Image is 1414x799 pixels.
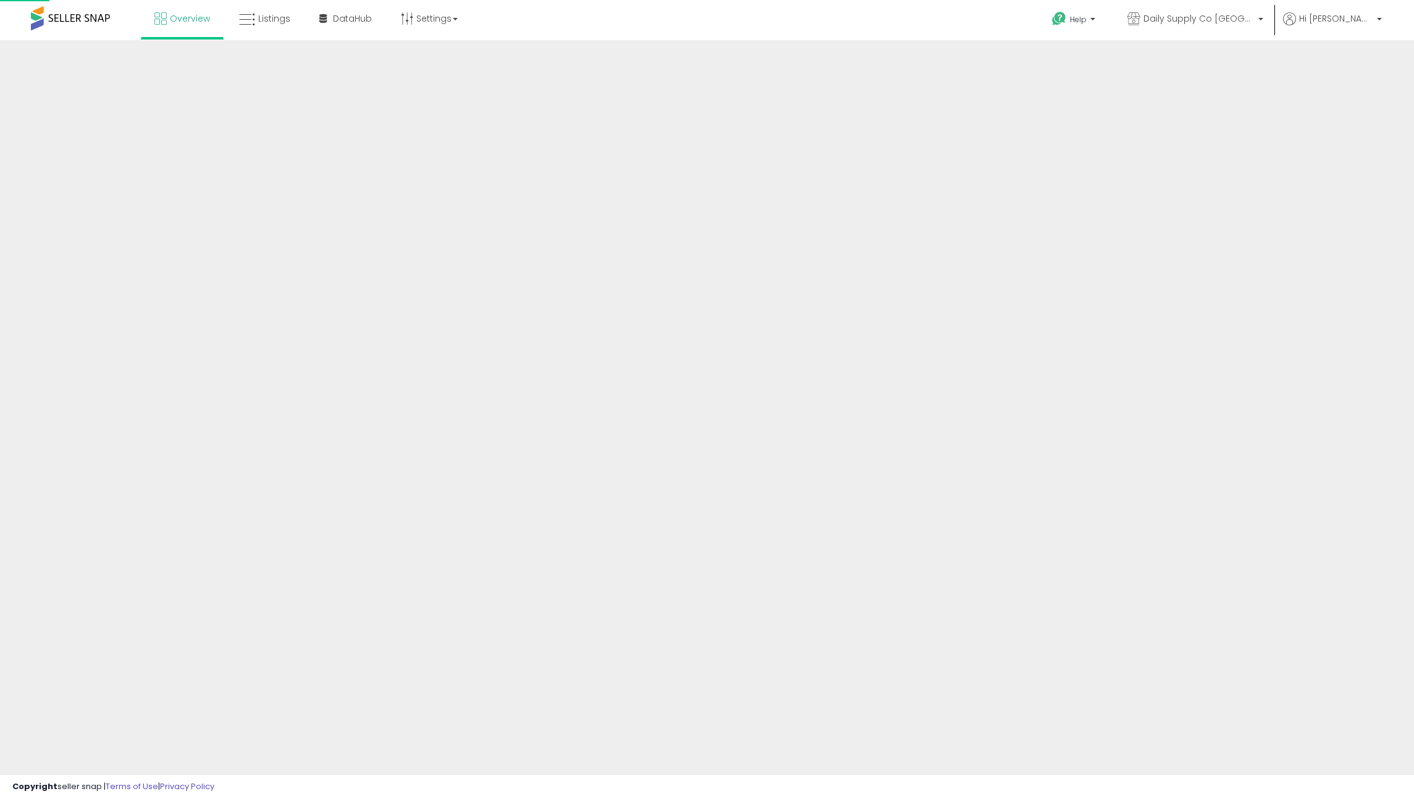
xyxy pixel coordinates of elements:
[1051,11,1067,27] i: Get Help
[1070,14,1087,25] span: Help
[1283,12,1382,40] a: Hi [PERSON_NAME]
[1042,2,1108,40] a: Help
[1143,12,1255,25] span: Daily Supply Co [GEOGRAPHIC_DATA]
[333,12,372,25] span: DataHub
[258,12,290,25] span: Listings
[170,12,210,25] span: Overview
[1299,12,1373,25] span: Hi [PERSON_NAME]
